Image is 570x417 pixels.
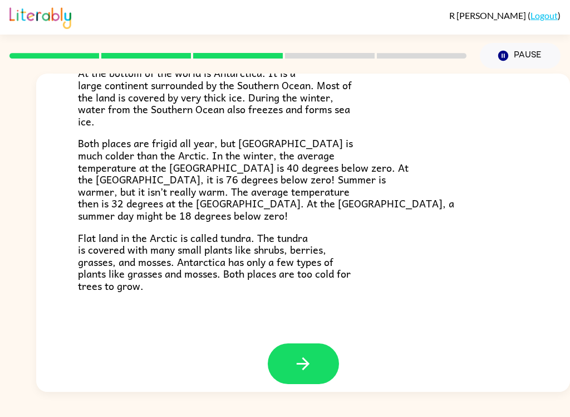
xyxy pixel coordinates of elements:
button: Pause [480,43,561,69]
span: Both places are frigid all year, but [GEOGRAPHIC_DATA] is much colder than the Arctic. In the win... [78,135,454,224]
span: R [PERSON_NAME] [449,10,528,21]
a: Logout [530,10,558,21]
span: Flat land in the Arctic is called tundra. The tundra is covered with many small plants like shrub... [78,230,351,294]
span: At the bottom of the world is Antarctica. It is a large continent surrounded by the Southern Ocea... [78,65,352,129]
div: ( ) [449,10,561,21]
img: Literably [9,4,71,29]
